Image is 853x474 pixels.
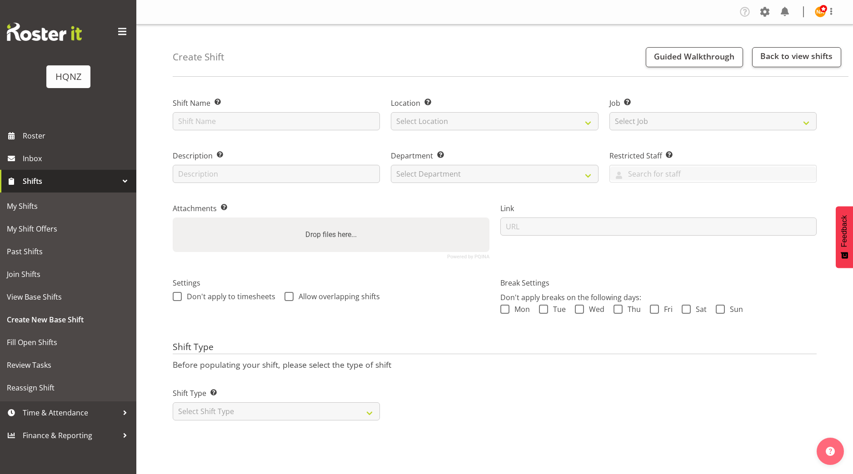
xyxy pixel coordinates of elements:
[826,447,835,456] img: help-xxl-2.png
[815,6,826,17] img: nickylee-anderson10357.jpg
[173,360,817,370] p: Before populating your shift, please select the type of shift
[646,47,743,67] button: Guided Walkthrough
[584,305,604,314] span: Wed
[500,203,817,214] label: Link
[391,150,598,161] label: Department
[447,255,489,259] a: Powered by PQINA
[2,263,134,286] a: Join Shifts
[654,51,734,62] span: Guided Walkthrough
[7,336,130,349] span: Fill Open Shifts
[2,240,134,263] a: Past Shifts
[609,150,817,161] label: Restricted Staff
[173,112,380,130] input: Shift Name
[23,174,118,188] span: Shifts
[7,358,130,372] span: Review Tasks
[752,47,841,67] a: Back to view shifts
[7,267,130,281] span: Join Shifts
[500,292,817,303] p: Don't apply breaks on the following days:
[2,376,134,399] a: Reassign Shift
[725,305,743,314] span: Sun
[2,331,134,354] a: Fill Open Shifts
[173,342,817,355] h4: Shift Type
[23,152,132,165] span: Inbox
[7,313,130,326] span: Create New Base Shift
[509,305,530,314] span: Mon
[173,388,380,399] label: Shift Type
[836,206,853,268] button: Feedback - Show survey
[659,305,673,314] span: Fri
[294,292,380,301] span: Allow overlapping shifts
[7,381,130,395] span: Reassign Shift
[302,226,360,244] label: Drop files here...
[23,406,118,420] span: Time & Attendance
[691,305,707,314] span: Sat
[7,222,130,236] span: My Shift Offers
[182,292,275,301] span: Don't apply to timesheets
[173,277,489,288] label: Settings
[173,52,224,62] h4: Create Shift
[173,98,380,109] label: Shift Name
[391,98,598,109] label: Location
[55,70,81,84] div: HQNZ
[173,203,489,214] label: Attachments
[2,308,134,331] a: Create New Base Shift
[23,129,132,143] span: Roster
[173,165,380,183] input: Description
[500,277,817,288] label: Break Settings
[7,199,130,213] span: My Shifts
[2,195,134,217] a: My Shifts
[548,305,566,314] span: Tue
[840,215,848,247] span: Feedback
[173,150,380,161] label: Description
[2,217,134,240] a: My Shift Offers
[500,217,817,236] input: URL
[2,286,134,308] a: View Base Shifts
[23,429,118,442] span: Finance & Reporting
[7,23,82,41] img: Rosterit website logo
[609,98,817,109] label: Job
[623,305,641,314] span: Thu
[2,354,134,376] a: Review Tasks
[7,245,130,258] span: Past Shifts
[610,167,816,181] input: Search for staff
[7,290,130,304] span: View Base Shifts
